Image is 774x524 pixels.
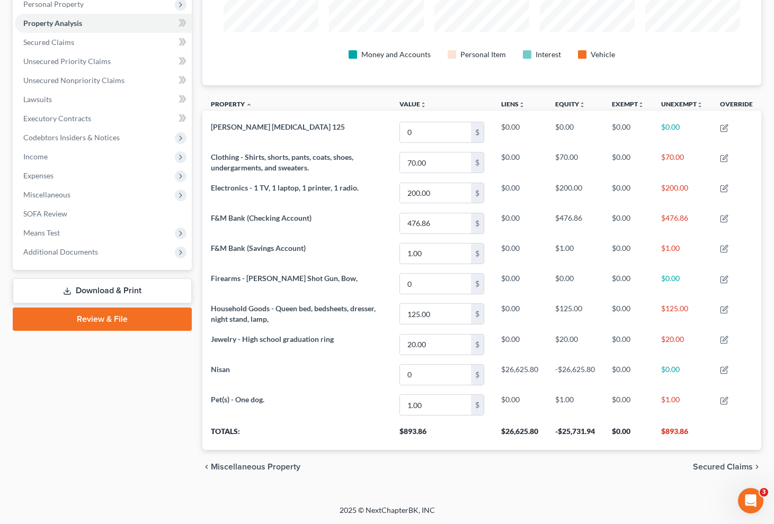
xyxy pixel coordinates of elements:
[603,329,653,359] td: $0.00
[653,208,711,238] td: $476.86
[211,122,345,131] span: [PERSON_NAME] [MEDICAL_DATA] 125
[399,100,426,108] a: Valueunfold_more
[697,102,703,108] i: unfold_more
[471,335,484,355] div: $
[471,243,484,264] div: $
[653,420,711,450] th: $893.86
[23,133,120,142] span: Codebtors Insiders & Notices
[471,152,484,173] div: $
[653,359,711,390] td: $0.00
[15,33,192,52] a: Secured Claims
[603,390,653,420] td: $0.00
[653,178,711,208] td: $200.00
[612,100,644,108] a: Exemptunfold_more
[211,274,358,283] span: Firearms - [PERSON_NAME] Shot Gun, Bow,
[547,329,603,359] td: $20.00
[603,299,653,329] td: $0.00
[493,117,547,147] td: $0.00
[23,95,52,104] span: Lawsuits
[638,102,644,108] i: unfold_more
[493,148,547,178] td: $0.00
[202,420,391,450] th: Totals:
[493,359,547,390] td: $26,625.80
[493,329,547,359] td: $0.00
[15,71,192,90] a: Unsecured Nonpriority Claims
[753,463,761,471] i: chevron_right
[23,171,54,180] span: Expenses
[391,420,493,450] th: $893.86
[211,213,312,222] span: F&M Bank (Checking Account)
[493,178,547,208] td: $0.00
[400,365,471,385] input: 0.00
[211,243,306,252] span: F&M Bank (Savings Account)
[211,463,300,471] span: Miscellaneous Property
[661,100,703,108] a: Unexemptunfold_more
[603,359,653,390] td: $0.00
[23,228,60,237] span: Means Test
[471,304,484,324] div: $
[15,52,192,71] a: Unsecured Priority Claims
[501,100,525,108] a: Liensunfold_more
[547,390,603,420] td: $1.00
[493,420,547,450] th: $26,625.80
[471,213,484,233] div: $
[400,304,471,324] input: 0.00
[603,117,653,147] td: $0.00
[738,488,763,513] iframe: Intercom live chat
[653,299,711,329] td: $125.00
[547,117,603,147] td: $0.00
[471,365,484,385] div: $
[711,94,761,118] th: Override
[493,390,547,420] td: $0.00
[13,278,192,303] a: Download & Print
[603,238,653,268] td: $0.00
[202,463,300,471] button: chevron_left Miscellaneous Property
[547,299,603,329] td: $125.00
[603,148,653,178] td: $0.00
[400,243,471,264] input: 0.00
[547,269,603,299] td: $0.00
[653,269,711,299] td: $0.00
[603,269,653,299] td: $0.00
[23,190,70,199] span: Miscellaneous
[760,488,768,496] span: 3
[471,183,484,203] div: $
[211,304,376,323] span: Household Goods - Queen bed, bedsheets, dresser, night stand, lamp,
[471,122,484,142] div: $
[23,209,67,218] span: SOFA Review
[603,208,653,238] td: $0.00
[653,117,711,147] td: $0.00
[13,308,192,331] a: Review & File
[547,359,603,390] td: -$26,625.80
[693,463,753,471] span: Secured Claims
[653,390,711,420] td: $1.00
[579,102,585,108] i: unfold_more
[653,238,711,268] td: $1.00
[246,102,252,108] i: expand_less
[400,395,471,415] input: 0.00
[471,274,484,294] div: $
[23,38,74,47] span: Secured Claims
[15,204,192,223] a: SOFA Review
[547,420,603,450] th: -$25,731.94
[15,109,192,128] a: Executory Contracts
[603,178,653,208] td: $0.00
[85,505,689,524] div: 2025 © NextChapterBK, INC
[202,463,211,471] i: chevron_left
[493,299,547,329] td: $0.00
[547,178,603,208] td: $200.00
[15,14,192,33] a: Property Analysis
[211,395,264,404] span: Pet(s) - One dog.
[603,420,653,450] th: $0.00
[211,152,353,172] span: Clothing - Shirts, shorts, pants, coats, shoes, undergarments, and sweaters.
[23,57,111,66] span: Unsecured Priority Claims
[693,463,761,471] button: Secured Claims chevron_right
[493,238,547,268] td: $0.00
[547,208,603,238] td: $476.86
[653,329,711,359] td: $20.00
[23,76,124,85] span: Unsecured Nonpriority Claims
[361,49,431,60] div: Money and Accounts
[400,122,471,142] input: 0.00
[211,100,252,108] a: Property expand_less
[15,90,192,109] a: Lawsuits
